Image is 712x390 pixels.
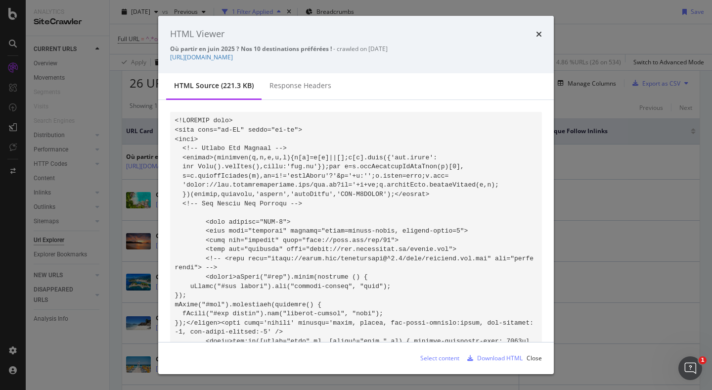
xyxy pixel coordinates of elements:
div: - crawled on [DATE] [170,45,542,53]
button: Close [527,350,542,366]
span: 1 [699,356,707,364]
strong: Où partir en juin 2025 ? Nos 10 destinations préférées ! [170,45,332,53]
button: Select content [412,350,459,366]
div: HTML Viewer [170,28,224,41]
div: HTML source (221.3 KB) [174,81,254,91]
button: Download HTML [463,350,523,366]
div: Select content [420,354,459,362]
div: times [536,28,542,41]
div: modal [158,16,554,374]
a: [URL][DOMAIN_NAME] [170,53,233,61]
div: Download HTML [477,354,523,362]
iframe: Intercom live chat [678,356,702,380]
div: Response Headers [269,81,331,91]
div: Close [527,354,542,362]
